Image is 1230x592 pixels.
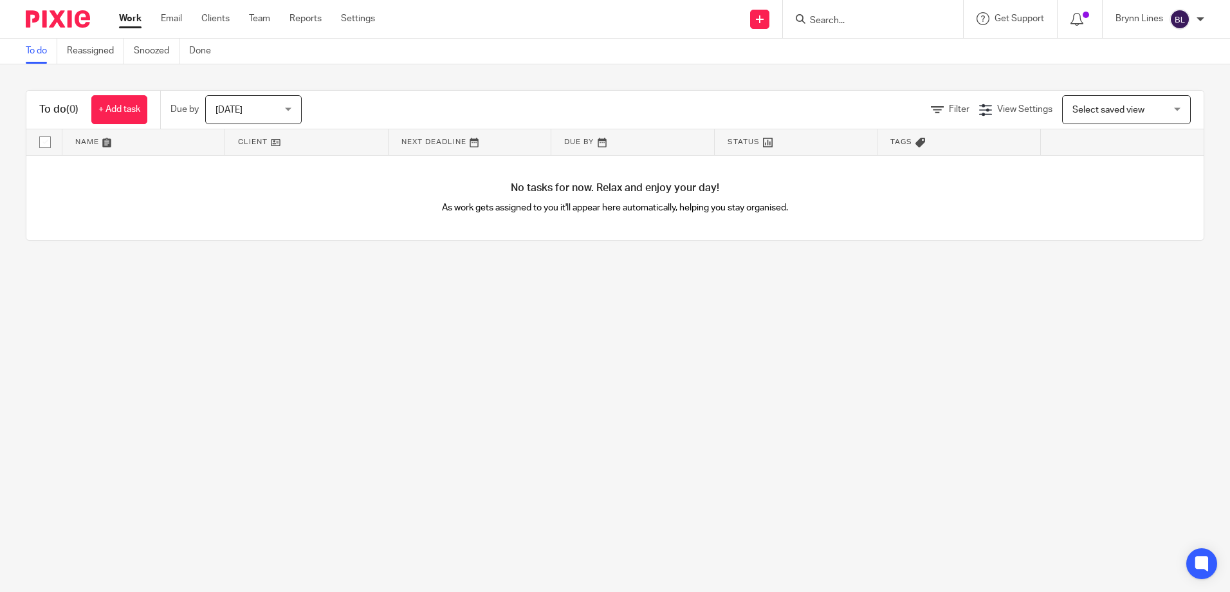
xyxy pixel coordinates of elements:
a: Done [189,39,221,64]
span: [DATE] [216,106,243,115]
a: To do [26,39,57,64]
img: Pixie [26,10,90,28]
p: As work gets assigned to you it'll appear here automatically, helping you stay organised. [321,201,910,214]
a: Reassigned [67,39,124,64]
a: Snoozed [134,39,179,64]
input: Search [809,15,924,27]
img: svg%3E [1170,9,1190,30]
span: Filter [949,105,969,114]
a: + Add task [91,95,147,124]
span: Select saved view [1072,106,1144,115]
a: Team [249,12,270,25]
a: Email [161,12,182,25]
a: Work [119,12,142,25]
p: Brynn Lines [1115,12,1163,25]
h4: No tasks for now. Relax and enjoy your day! [26,181,1204,195]
p: Due by [170,103,199,116]
span: View Settings [997,105,1052,114]
span: Get Support [995,14,1044,23]
a: Reports [289,12,322,25]
span: Tags [890,138,912,145]
a: Clients [201,12,230,25]
span: (0) [66,104,78,115]
h1: To do [39,103,78,116]
a: Settings [341,12,375,25]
